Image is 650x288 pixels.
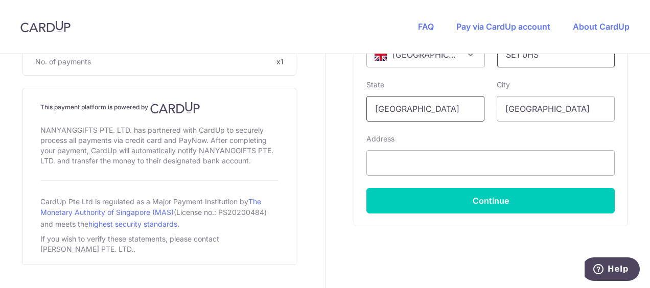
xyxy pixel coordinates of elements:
[366,42,484,67] span: United Kingdom
[366,188,615,213] button: Continue
[497,80,510,90] label: City
[40,193,278,232] div: CardUp Pte Ltd is regulated as a Major Payment Institution by (License no.: PS20200484) and meets...
[276,57,284,66] span: x1
[456,21,550,32] a: Pay via CardUp account
[418,21,434,32] a: FAQ
[20,20,71,33] img: CardUp
[150,102,200,114] img: CardUp
[366,80,384,90] label: State
[366,134,394,144] label: Address
[88,220,177,228] a: highest security standards
[40,232,278,256] div: If you wish to verify these statements, please contact [PERSON_NAME] PTE. LTD..
[40,102,278,114] h4: This payment platform is powered by
[40,123,278,168] div: NANYANGGIFTS PTE. LTD. has partnered with CardUp to securely process all payments via credit card...
[573,21,630,32] a: About CardUp
[35,57,91,67] span: No. of payments
[497,42,615,67] input: Example 123456
[585,257,640,283] iframe: Opens a widget where you can find more information
[367,42,484,67] span: United Kingdom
